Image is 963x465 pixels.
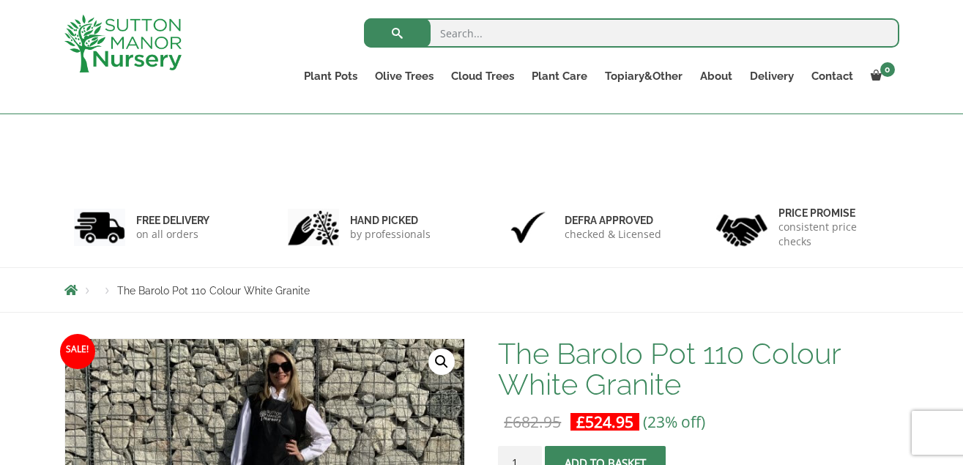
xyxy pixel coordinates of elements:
[576,412,633,432] bdi: 524.95
[576,412,585,432] span: £
[117,285,310,297] span: The Barolo Pot 110 Colour White Granite
[60,334,95,369] span: Sale!
[565,227,661,242] p: checked & Licensed
[502,209,554,246] img: 3.jpg
[364,18,899,48] input: Search...
[778,207,890,220] h6: Price promise
[741,66,803,86] a: Delivery
[288,209,339,246] img: 2.jpg
[428,349,455,375] a: View full-screen image gallery
[504,412,561,432] bdi: 682.95
[350,227,431,242] p: by professionals
[504,412,513,432] span: £
[136,214,209,227] h6: FREE DELIVERY
[366,66,442,86] a: Olive Trees
[716,205,767,250] img: 4.jpg
[295,66,366,86] a: Plant Pots
[565,214,661,227] h6: Defra approved
[64,284,899,296] nav: Breadcrumbs
[880,62,895,77] span: 0
[442,66,523,86] a: Cloud Trees
[136,227,209,242] p: on all orders
[350,214,431,227] h6: hand picked
[498,338,899,400] h1: The Barolo Pot 110 Colour White Granite
[643,412,705,432] span: (23% off)
[862,66,899,86] a: 0
[74,209,125,246] img: 1.jpg
[691,66,741,86] a: About
[523,66,596,86] a: Plant Care
[64,15,182,72] img: logo
[596,66,691,86] a: Topiary&Other
[778,220,890,249] p: consistent price checks
[803,66,862,86] a: Contact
